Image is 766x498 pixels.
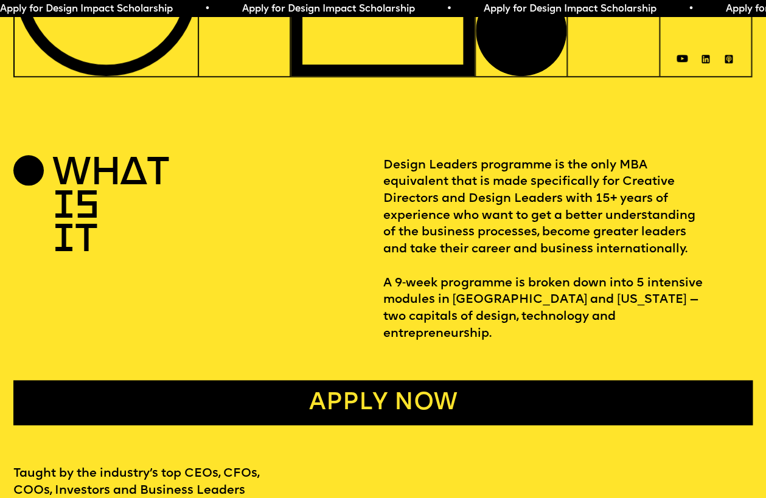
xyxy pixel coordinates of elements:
span: • [686,4,692,14]
a: Apply now [13,380,753,426]
p: Design Leaders programme is the only MBA equivalent that is made specifically for Creative Direct... [383,157,753,343]
span: • [203,4,208,14]
span: • [445,4,450,14]
h2: WHAT IS IT [52,157,114,258]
